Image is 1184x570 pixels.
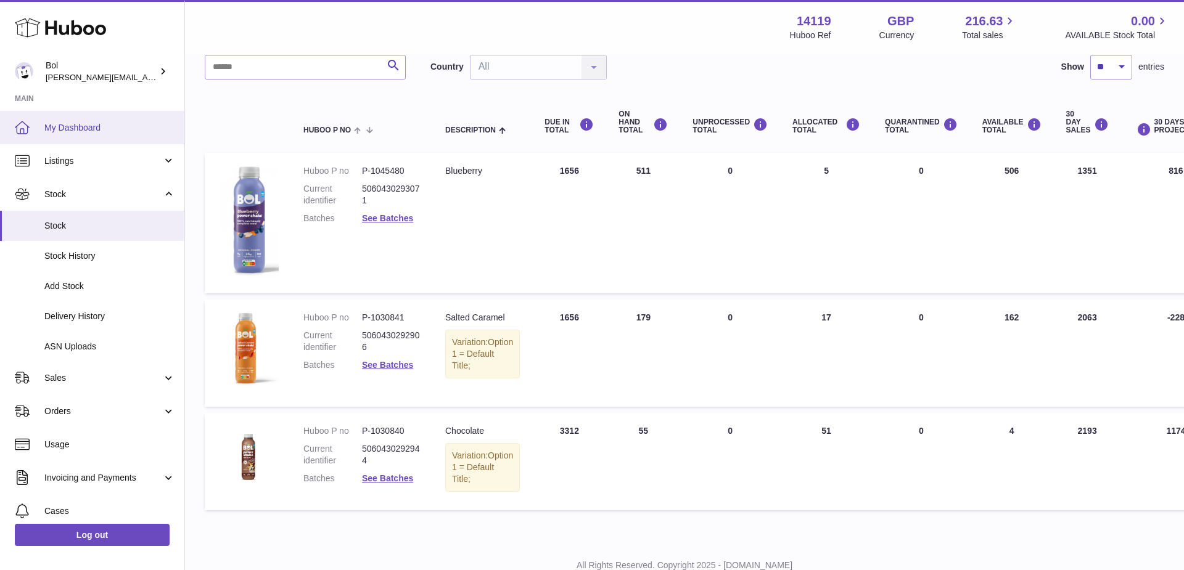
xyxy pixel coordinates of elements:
[532,299,606,407] td: 1656
[44,280,175,292] span: Add Stock
[970,153,1054,293] td: 506
[780,299,873,407] td: 17
[619,110,668,135] div: ON HAND Total
[362,473,413,483] a: See Batches
[303,443,362,466] dt: Current identifier
[982,118,1042,134] div: AVAILABLE Total
[362,312,421,324] dd: P-1030841
[680,299,780,407] td: 0
[15,524,170,546] a: Log out
[46,60,157,83] div: Bol
[362,213,413,223] a: See Batches
[303,330,362,353] dt: Current identifier
[1138,61,1164,73] span: entries
[303,473,362,484] dt: Batches
[445,330,520,378] div: Variation:
[962,30,1017,41] span: Total sales
[44,405,162,417] span: Orders
[1054,413,1121,510] td: 2193
[430,61,464,73] label: Country
[919,166,924,176] span: 0
[790,30,831,41] div: Huboo Ref
[879,30,915,41] div: Currency
[303,312,362,324] dt: Huboo P no
[303,165,362,177] dt: Huboo P no
[919,426,924,436] span: 0
[445,165,520,177] div: Blueberry
[303,183,362,206] dt: Current identifier
[797,13,831,30] strong: 14119
[452,450,513,484] span: Option 1 = Default Title;
[303,359,362,371] dt: Batches
[44,505,175,517] span: Cases
[217,425,279,487] img: product image
[44,341,175,352] span: ASN Uploads
[885,118,958,134] div: QUARANTINED Total
[1066,110,1109,135] div: 30 DAY SALES
[303,425,362,437] dt: Huboo P no
[780,413,873,510] td: 51
[532,153,606,293] td: 1656
[362,165,421,177] dd: P-1045480
[44,472,162,484] span: Invoicing and Payments
[362,443,421,466] dd: 5060430292944
[44,372,162,384] span: Sales
[445,425,520,437] div: Chocolate
[532,413,606,510] td: 3312
[1061,61,1084,73] label: Show
[44,155,162,167] span: Listings
[217,312,279,391] img: product image
[606,299,680,407] td: 179
[44,311,175,322] span: Delivery History
[44,122,175,134] span: My Dashboard
[606,413,680,510] td: 55
[362,330,421,353] dd: 5060430292906
[693,118,768,134] div: UNPROCESSED Total
[44,220,175,232] span: Stock
[1065,30,1169,41] span: AVAILABLE Stock Total
[46,72,313,82] span: [PERSON_NAME][EMAIL_ADDRESS][PERSON_NAME][DOMAIN_NAME]
[44,250,175,262] span: Stock History
[44,189,162,200] span: Stock
[1054,299,1121,407] td: 2063
[1065,13,1169,41] a: 0.00 AVAILABLE Stock Total
[680,153,780,293] td: 0
[15,62,33,81] img: Scott.Sutcliffe@bolfoods.com
[44,439,175,450] span: Usage
[452,337,513,370] span: Option 1 = Default Title;
[962,13,1017,41] a: 216.63 Total sales
[970,299,1054,407] td: 162
[1054,153,1121,293] td: 1351
[965,13,1003,30] span: 216.63
[217,165,279,278] img: product image
[780,153,873,293] td: 5
[970,413,1054,510] td: 4
[445,443,520,492] div: Variation:
[303,213,362,224] dt: Batches
[362,183,421,206] dd: 5060430293071
[792,118,860,134] div: ALLOCATED Total
[445,126,496,134] span: Description
[445,312,520,324] div: Salted Caramel
[887,13,914,30] strong: GBP
[545,118,594,134] div: DUE IN TOTAL
[606,153,680,293] td: 511
[362,360,413,370] a: See Batches
[1131,13,1155,30] span: 0.00
[680,413,780,510] td: 0
[919,312,924,322] span: 0
[362,425,421,437] dd: P-1030840
[303,126,351,134] span: Huboo P no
